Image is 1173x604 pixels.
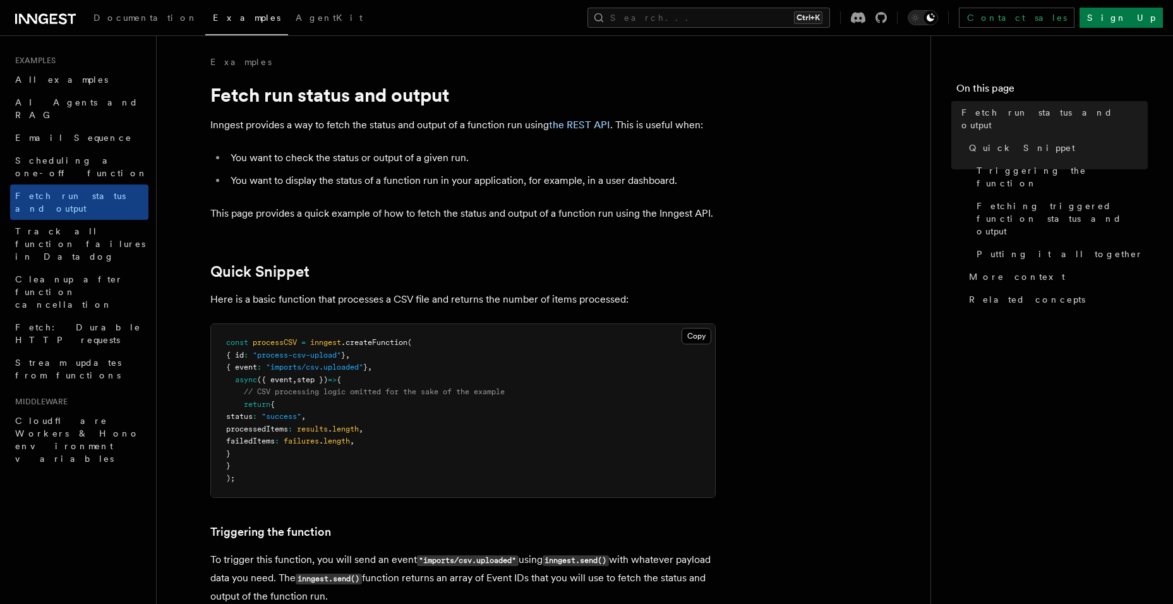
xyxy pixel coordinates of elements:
a: the REST API [549,119,610,131]
span: , [301,412,306,421]
a: Fetch: Durable HTTP requests [10,316,148,351]
button: Copy [682,328,711,344]
a: Triggering the function [210,523,331,541]
span: , [346,351,350,359]
span: // CSV processing logic omitted for the sake of the example [244,387,505,396]
span: , [359,425,363,433]
span: ({ event [257,375,292,384]
span: length [332,425,359,433]
span: , [292,375,297,384]
span: { [337,375,341,384]
span: All examples [15,75,108,85]
span: async [235,375,257,384]
span: { event [226,363,257,371]
p: This page provides a quick example of how to fetch the status and output of a function run using ... [210,205,716,222]
span: return [244,400,270,409]
code: inngest.send() [296,574,362,584]
a: Scheduling a one-off function [10,149,148,184]
a: Documentation [86,4,205,34]
span: status [226,412,253,421]
span: } [226,461,231,470]
a: All examples [10,68,148,91]
a: Related concepts [964,288,1148,311]
span: Stream updates from functions [15,358,121,380]
span: , [368,363,372,371]
span: } [226,449,231,458]
a: Fetch run status and output [956,101,1148,136]
span: . [328,425,332,433]
a: AI Agents and RAG [10,91,148,126]
span: = [301,338,306,347]
span: processCSV [253,338,297,347]
span: Examples [213,13,280,23]
code: "imports/csv.uploaded" [417,555,519,566]
span: Triggering the function [977,164,1148,190]
span: ( [407,338,412,347]
a: Cloudflare Workers & Hono environment variables [10,409,148,470]
span: . [319,437,323,445]
span: AI Agents and RAG [15,97,138,120]
code: inngest.send() [543,555,609,566]
span: { id [226,351,244,359]
a: Examples [205,4,288,35]
a: Email Sequence [10,126,148,149]
a: Triggering the function [971,159,1148,195]
span: : [244,351,248,359]
span: Examples [10,56,56,66]
span: "process-csv-upload" [253,351,341,359]
span: "imports/csv.uploaded" [266,363,363,371]
a: AgentKit [288,4,370,34]
span: ); [226,474,235,483]
a: Track all function failures in Datadog [10,220,148,268]
h1: Fetch run status and output [210,83,716,106]
span: Fetching triggered function status and output [977,200,1148,238]
span: } [341,351,346,359]
span: , [350,437,354,445]
span: : [288,425,292,433]
p: Here is a basic function that processes a CSV file and returns the number of items processed: [210,291,716,308]
span: inngest [310,338,341,347]
span: More context [969,270,1065,283]
span: Fetch: Durable HTTP requests [15,322,141,345]
span: } [363,363,368,371]
button: Search...Ctrl+K [587,8,830,28]
span: failedItems [226,437,275,445]
span: : [257,363,262,371]
p: Inngest provides a way to fetch the status and output of a function run using . This is useful when: [210,116,716,134]
a: Stream updates from functions [10,351,148,387]
a: Examples [210,56,272,68]
a: Quick Snippet [964,136,1148,159]
span: AgentKit [296,13,363,23]
a: Fetching triggered function status and output [971,195,1148,243]
span: Email Sequence [15,133,132,143]
h4: On this page [956,81,1148,101]
kbd: Ctrl+K [794,11,822,24]
a: More context [964,265,1148,288]
span: => [328,375,337,384]
span: Documentation [93,13,198,23]
a: Fetch run status and output [10,184,148,220]
span: length [323,437,350,445]
span: .createFunction [341,338,407,347]
li: You want to check the status or output of a given run. [227,149,716,167]
span: : [253,412,257,421]
span: Fetch run status and output [15,191,126,214]
span: "success" [262,412,301,421]
a: Quick Snippet [210,263,310,281]
span: Middleware [10,397,68,407]
a: Sign Up [1080,8,1163,28]
span: Cleanup after function cancellation [15,274,123,310]
span: Cloudflare Workers & Hono environment variables [15,416,140,464]
span: : [275,437,279,445]
span: Track all function failures in Datadog [15,226,145,262]
span: { [270,400,275,409]
span: failures [284,437,319,445]
span: results [297,425,328,433]
span: Scheduling a one-off function [15,155,148,178]
a: Putting it all together [971,243,1148,265]
span: const [226,338,248,347]
li: You want to display the status of a function run in your application, for example, in a user dash... [227,172,716,190]
span: step }) [297,375,328,384]
span: Quick Snippet [969,142,1075,154]
button: Toggle dark mode [908,10,938,25]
